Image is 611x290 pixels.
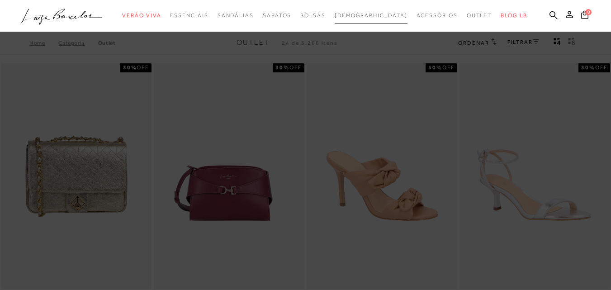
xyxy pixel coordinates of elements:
[218,7,254,24] a: categoryNavScreenReaderText
[578,10,591,22] button: 0
[501,7,527,24] a: BLOG LB
[585,9,592,15] span: 0
[263,7,291,24] a: categoryNavScreenReaderText
[501,12,527,19] span: BLOG LB
[263,12,291,19] span: Sapatos
[335,12,407,19] span: [DEMOGRAPHIC_DATA]
[467,7,492,24] a: categoryNavScreenReaderText
[417,7,458,24] a: categoryNavScreenReaderText
[170,12,208,19] span: Essenciais
[300,12,326,19] span: Bolsas
[122,7,161,24] a: categoryNavScreenReaderText
[218,12,254,19] span: Sandálias
[467,12,492,19] span: Outlet
[335,7,407,24] a: noSubCategoriesText
[417,12,458,19] span: Acessórios
[300,7,326,24] a: categoryNavScreenReaderText
[122,12,161,19] span: Verão Viva
[170,7,208,24] a: categoryNavScreenReaderText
